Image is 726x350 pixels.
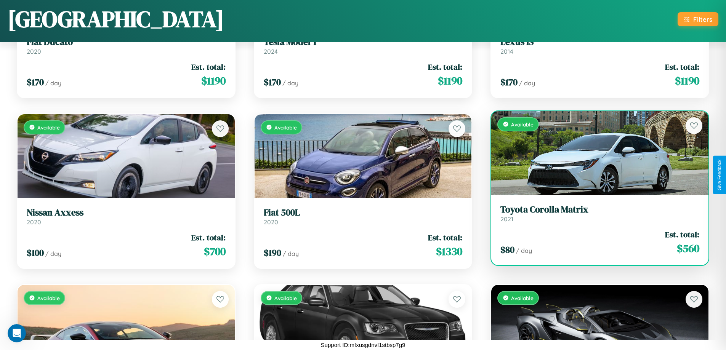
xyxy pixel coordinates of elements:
[204,244,226,259] span: $ 700
[500,37,699,55] a: Lexus IS2014
[500,204,699,215] h3: Toyota Corolla Matrix
[45,79,61,87] span: / day
[264,218,278,226] span: 2020
[27,76,44,88] span: $ 170
[264,48,278,55] span: 2024
[717,160,722,190] div: Give Feedback
[678,12,718,26] button: Filters
[27,48,41,55] span: 2020
[428,61,462,72] span: Est. total:
[264,37,463,48] h3: Tesla Model Y
[27,246,44,259] span: $ 100
[191,61,226,72] span: Est. total:
[511,121,534,128] span: Available
[264,37,463,55] a: Tesla Model Y2024
[264,207,463,226] a: Fiat 500L2020
[283,250,299,257] span: / day
[264,246,281,259] span: $ 190
[45,250,61,257] span: / day
[500,76,518,88] span: $ 170
[516,247,532,254] span: / day
[500,37,699,48] h3: Lexus IS
[693,15,712,23] div: Filters
[8,324,26,342] iframe: Intercom live chat
[37,124,60,131] span: Available
[438,73,462,88] span: $ 1190
[519,79,535,87] span: / day
[665,61,699,72] span: Est. total:
[27,207,226,218] h3: Nissan Axxess
[500,204,699,223] a: Toyota Corolla Matrix2021
[321,340,405,350] p: Support ID: mfxusgdnvf1stbsp7g9
[500,48,513,55] span: 2014
[677,241,699,256] span: $ 560
[27,207,226,226] a: Nissan Axxess2020
[428,232,462,243] span: Est. total:
[274,124,297,131] span: Available
[191,232,226,243] span: Est. total:
[27,37,226,48] h3: Fiat Ducato
[27,218,41,226] span: 2020
[274,295,297,301] span: Available
[675,73,699,88] span: $ 1190
[282,79,298,87] span: / day
[500,243,514,256] span: $ 80
[37,295,60,301] span: Available
[436,244,462,259] span: $ 1330
[264,207,463,218] h3: Fiat 500L
[201,73,226,88] span: $ 1190
[27,37,226,55] a: Fiat Ducato2020
[511,295,534,301] span: Available
[665,229,699,240] span: Est. total:
[500,215,513,223] span: 2021
[264,76,281,88] span: $ 170
[8,3,224,35] h1: [GEOGRAPHIC_DATA]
